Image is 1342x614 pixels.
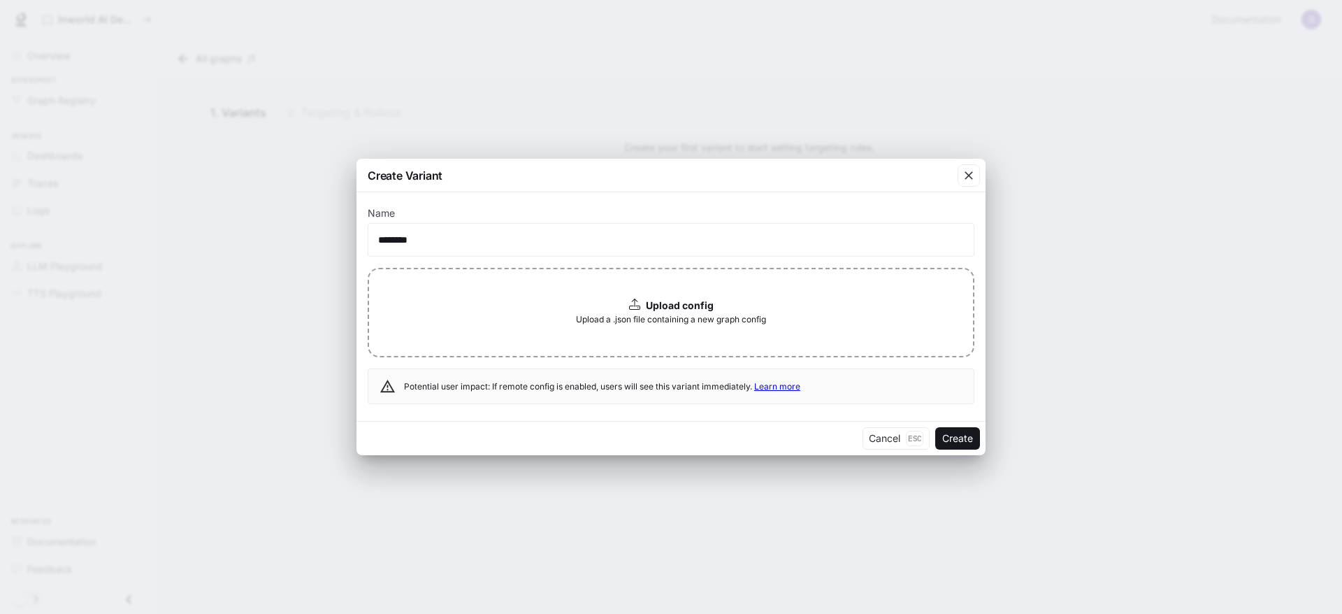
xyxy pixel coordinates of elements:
a: Learn more [754,381,800,392]
button: Create [935,427,980,450]
p: Esc [906,431,923,446]
button: CancelEsc [863,427,930,450]
span: Upload a .json file containing a new graph config [576,313,766,327]
p: Create Variant [368,167,442,184]
p: Name [368,208,395,218]
b: Upload config [646,299,714,311]
span: Potential user impact: If remote config is enabled, users will see this variant immediately. [404,381,800,392]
